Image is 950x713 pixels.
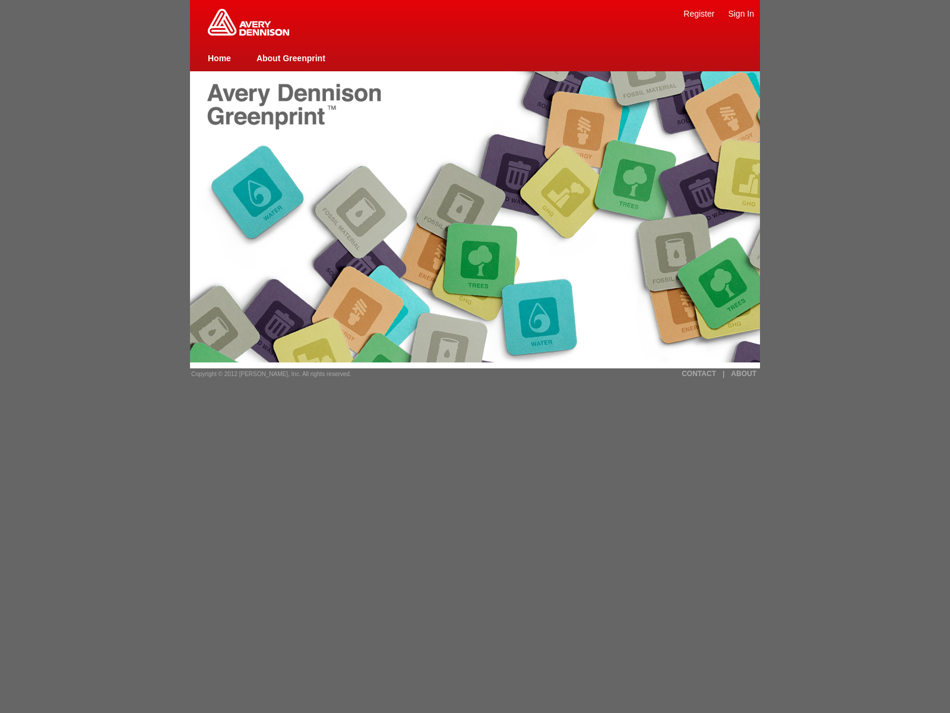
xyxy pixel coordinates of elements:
a: Home [208,53,231,63]
img: Home [208,9,289,36]
a: About Greenprint [256,53,325,63]
a: ABOUT [731,370,756,378]
a: Register [683,9,714,18]
a: Sign In [728,9,754,18]
a: | [723,370,724,378]
a: CONTACT [682,370,716,378]
span: Copyright © 2012 [PERSON_NAME], Inc. All rights reserved. [191,371,351,377]
a: Greenprint [208,30,289,37]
